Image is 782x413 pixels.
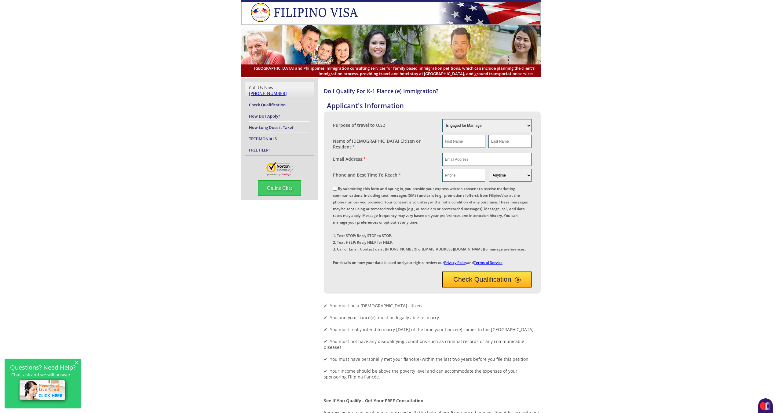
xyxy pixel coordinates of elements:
[333,186,528,265] label: By submitting this form and opting in, you provide your express written consent to receive market...
[324,398,423,404] strong: See If You Qualify - Get Your FREE Consultation
[442,169,485,182] input: Phone
[8,365,78,370] h2: Questions? Need Help?
[249,102,286,108] a: Check Qualification
[333,156,366,162] label: Email Address:
[249,90,287,96] a: [PHONE_NUMBER]
[324,303,541,309] p: ✔ You must be a [DEMOGRAPHIC_DATA] citizen
[324,338,541,350] p: ✔ You must not have any disqualifying conditions such as criminal records or any communicable dis...
[442,153,532,166] input: Email Address
[75,360,79,365] span: ×
[327,101,541,110] h4: Applicant's Information
[324,368,541,380] p: ✔ Your income should be above the poverty level and can accommodate the expenses of your sponsori...
[258,180,301,196] span: Online Chat
[474,260,502,265] a: Terms of Service
[249,147,270,153] a: FREE HELP!
[442,272,532,287] button: Check Qualification
[442,135,485,148] input: First Name
[249,136,277,141] a: TESTIMONIALS
[247,65,535,76] span: [GEOGRAPHIC_DATA] and Philippines immigration consulting services for family based immigration pe...
[249,113,280,119] a: How Do I Apply?
[324,356,541,362] p: ✔ You must have personally met your fiancé(e) within the last two years before you file this peti...
[333,172,401,178] label: Phone and Best Time To Reach:
[488,135,532,148] input: Last Name
[324,327,541,332] p: ✔ You must really intend to marry [DATE] of the time your fiancé(e) comes to the [GEOGRAPHIC_DATA].
[333,122,385,128] label: Purpose of travel to U.S.:
[324,315,541,320] p: ✔ You and your fiancé(e) must be legally able to marry
[8,372,78,377] p: Chat, ask and we will answer...
[489,169,532,182] select: Phone and Best Reach Time are required.
[249,125,294,130] a: How Long Does it Take?
[444,260,467,265] a: Privacy Policy
[17,377,69,404] img: live-chat-icon.png
[324,87,541,95] h4: Do I Qualify For K-1 Fiance (e) Immigration?
[249,85,310,96] div: Call Us Now:
[333,187,337,191] input: By submitting this form and opting in, you provide your express written consent to receive market...
[333,138,436,150] label: Name of [DEMOGRAPHIC_DATA] Citizen or Resident:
